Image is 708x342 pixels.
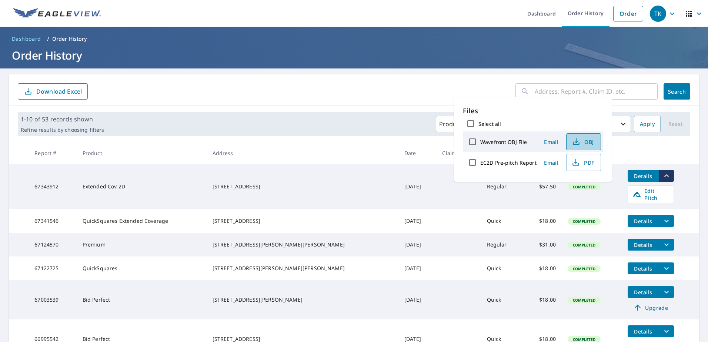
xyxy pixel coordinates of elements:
td: $18.00 [524,209,562,233]
span: Completed [568,298,600,303]
span: Upgrade [632,303,669,312]
button: filesDropdownBtn-66995542 [659,325,674,337]
td: 67003539 [29,280,76,319]
span: Completed [568,242,600,248]
span: Apply [640,120,655,129]
th: Date [398,142,436,164]
button: Email [540,157,563,168]
td: 67124570 [29,233,76,256]
span: Details [632,265,654,272]
div: [STREET_ADDRESS][PERSON_NAME][PERSON_NAME] [213,241,393,248]
p: Files [463,106,603,116]
p: Order History [52,35,87,43]
input: Address, Report #, Claim ID, etc. [535,81,658,102]
span: Dashboard [12,35,41,43]
div: [STREET_ADDRESS][PERSON_NAME] [213,296,393,304]
td: [DATE] [398,256,436,280]
td: [DATE] [398,280,436,319]
button: Search [664,83,690,100]
td: Extended Cov 2D [77,164,207,209]
button: Email [540,136,563,148]
td: Quick [481,280,524,319]
td: 67343912 [29,164,76,209]
div: [STREET_ADDRESS] [213,217,393,225]
a: Edit Pitch [628,185,674,203]
button: detailsBtn-67003539 [628,286,659,298]
td: [DATE] [398,209,436,233]
td: Bid Perfect [77,280,207,319]
td: 67341546 [29,209,76,233]
span: Completed [568,266,600,271]
div: [STREET_ADDRESS] [213,183,393,190]
button: Products [436,116,479,132]
th: Product [77,142,207,164]
th: Report # [29,142,76,164]
li: / [47,34,49,43]
td: $31.00 [524,233,562,256]
td: $57.50 [524,164,562,209]
label: Wavefront OBJ File [480,138,527,145]
th: Claim ID [436,142,481,164]
button: filesDropdownBtn-67124570 [659,239,674,251]
span: Email [542,159,560,166]
span: PDF [571,158,595,167]
button: filesDropdownBtn-67122725 [659,262,674,274]
span: Details [632,241,654,248]
span: Completed [568,337,600,342]
button: detailsBtn-66995542 [628,325,659,337]
span: Details [632,289,654,296]
a: Order [613,6,643,21]
td: Regular [481,233,524,256]
td: [DATE] [398,164,436,209]
td: $18.00 [524,280,562,319]
a: Upgrade [628,302,674,313]
button: filesDropdownBtn-67341546 [659,215,674,227]
span: Completed [568,184,600,190]
h1: Order History [9,48,699,63]
button: filesDropdownBtn-67343912 [659,170,674,182]
span: OBJ [571,137,595,146]
button: filesDropdownBtn-67003539 [659,286,674,298]
span: Edit Pitch [632,187,669,201]
td: Quick [481,209,524,233]
td: Premium [77,233,207,256]
td: Regular [481,164,524,209]
button: detailsBtn-67343912 [628,170,659,182]
p: Refine results by choosing filters [21,127,104,133]
span: Email [542,138,560,145]
td: $18.00 [524,256,562,280]
button: Apply [634,116,661,132]
span: Details [632,218,654,225]
td: 67122725 [29,256,76,280]
span: Completed [568,219,600,224]
img: EV Logo [13,8,101,19]
button: OBJ [566,133,601,150]
span: Details [632,172,654,180]
span: Details [632,328,654,335]
button: detailsBtn-67122725 [628,262,659,274]
p: Download Excel [36,87,82,95]
span: Search [669,88,684,95]
td: Quick [481,256,524,280]
td: QuickSquares Extended Coverage [77,209,207,233]
button: detailsBtn-67341546 [628,215,659,227]
label: Select all [478,120,501,127]
button: detailsBtn-67124570 [628,239,659,251]
td: QuickSquares [77,256,207,280]
td: [DATE] [398,233,436,256]
p: 1-10 of 53 records shown [21,115,104,124]
button: Download Excel [18,83,88,100]
th: Address [207,142,398,164]
div: TK [650,6,666,22]
button: PDF [566,154,601,171]
div: [STREET_ADDRESS][PERSON_NAME][PERSON_NAME] [213,265,393,272]
label: EC2D Pre-pitch Report [480,159,537,166]
a: Dashboard [9,33,44,45]
nav: breadcrumb [9,33,699,45]
p: Products [439,120,465,128]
